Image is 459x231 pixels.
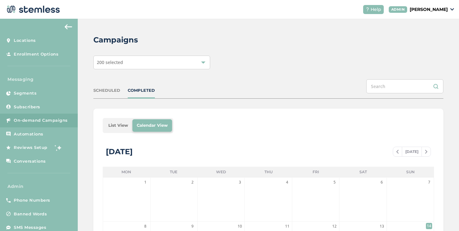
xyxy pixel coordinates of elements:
span: Segments [14,90,37,96]
p: [PERSON_NAME] [410,6,448,13]
img: icon-help-white-03924b79.svg [366,7,369,11]
div: SCHEDULED [93,87,120,94]
div: COMPLETED [128,87,155,94]
span: Banned Words [14,211,47,217]
span: Automations [14,131,43,137]
img: icon-arrow-back-accent-c549486e.svg [65,24,72,29]
li: List View [104,119,132,132]
img: icon_down-arrow-small-66adaf34.svg [450,8,454,11]
li: Calendar View [132,119,172,132]
span: Subscribers [14,104,40,110]
span: On-demand Campaigns [14,117,68,124]
input: Search [366,79,443,93]
iframe: Chat Widget [428,201,459,231]
span: Reviews Setup [14,145,47,151]
span: Conversations [14,158,46,165]
span: 200 selected [97,59,123,65]
span: Locations [14,37,36,44]
span: Phone Numbers [14,197,50,204]
span: Enrollment Options [14,51,58,57]
h2: Campaigns [93,34,138,46]
div: ADMIN [389,6,407,13]
img: logo-dark-0685b13c.svg [5,3,60,16]
span: SMS Messages [14,224,46,231]
span: Help [371,6,381,13]
img: glitter-stars-b7820f95.gif [52,141,65,154]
